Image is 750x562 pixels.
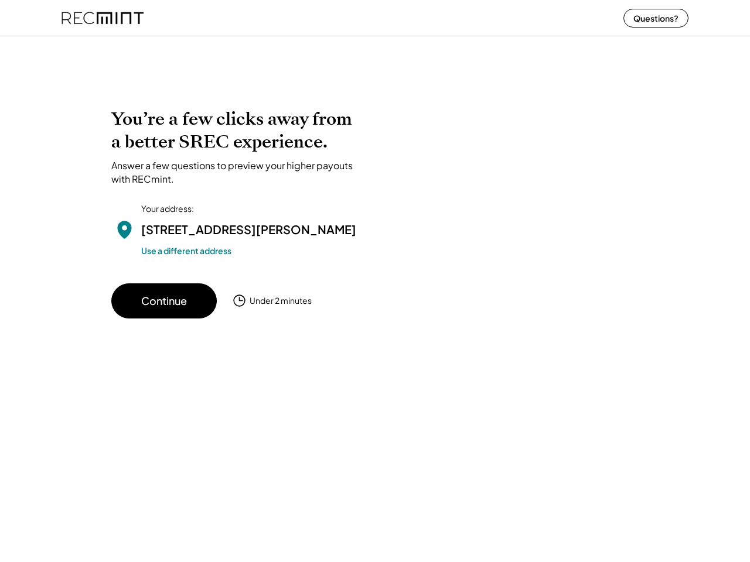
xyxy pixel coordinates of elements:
button: Questions? [623,9,688,28]
img: recmint-logotype%403x%20%281%29.jpeg [62,2,144,33]
div: Under 2 minutes [250,295,312,307]
div: Answer a few questions to preview your higher payouts with RECmint. [111,159,363,186]
div: Your address: [141,203,194,215]
h2: You’re a few clicks away from a better SREC experience. [111,108,363,153]
div: [STREET_ADDRESS][PERSON_NAME] [141,221,356,238]
button: Use a different address [141,244,231,257]
button: Continue [111,283,217,318]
